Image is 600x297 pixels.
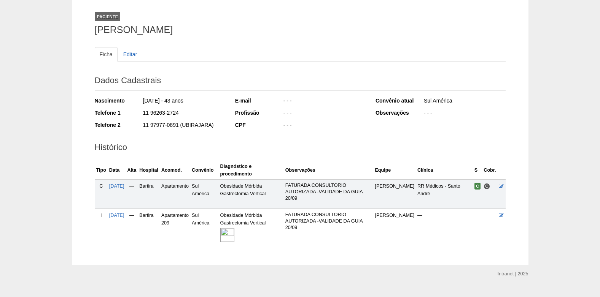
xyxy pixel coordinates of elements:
th: Clínica [416,161,473,180]
a: [DATE] [109,183,124,189]
h1: [PERSON_NAME] [95,25,506,35]
th: S [473,161,482,180]
td: RR Médicos - Santo André [416,179,473,209]
p: FATURADA CONSULTORIO AUTORIZADA -VALIDADE DA GUIA 20/09 [285,212,372,231]
div: - - - [283,97,365,106]
div: Sul América [423,97,506,106]
div: E-mail [235,97,283,104]
td: — [126,209,138,246]
th: Data [108,161,126,180]
th: Alta [126,161,138,180]
th: Tipo [95,161,108,180]
div: Profissão [235,109,283,117]
div: Paciente [95,12,121,21]
th: Diagnóstico e procedimento [219,161,284,180]
td: Apartamento 209 [160,209,190,246]
div: CPF [235,121,283,129]
td: — [126,179,138,209]
th: Equipe [373,161,416,180]
span: Confirmada [474,183,481,190]
td: — [416,209,473,246]
div: 11 96263-2724 [142,109,225,118]
div: [DATE] - 43 anos [142,97,225,106]
th: Convênio [190,161,218,180]
td: [PERSON_NAME] [373,179,416,209]
a: Editar [118,47,142,62]
td: Bartira [138,209,160,246]
div: - - - [283,121,365,131]
span: Consultório [484,183,490,190]
div: 11 97977-0891 (UBIRAJARA) [142,121,225,131]
h2: Dados Cadastrais [95,73,506,90]
div: Nascimento [95,97,142,104]
div: - - - [423,109,506,118]
div: I [96,212,106,219]
th: Acomod. [160,161,190,180]
div: Telefone 1 [95,109,142,117]
div: Convênio atual [376,97,423,104]
td: [PERSON_NAME] [373,209,416,246]
h2: Histórico [95,140,506,157]
td: Obesidade Mórbida Gastrectomia Vertical [219,209,284,246]
div: Telefone 2 [95,121,142,129]
td: Bartira [138,179,160,209]
a: [DATE] [109,213,124,218]
p: FATURADA CONSULTORIO AUTORIZADA -VALIDADE DA GUIA 20/09 [285,182,372,202]
div: Intranet | 2025 [498,270,528,278]
th: Cobr. [482,161,497,180]
div: C [96,182,106,190]
a: Ficha [95,47,118,62]
div: Observações [376,109,423,117]
div: - - - [283,109,365,118]
td: Obesidade Mórbida Gastrectomia Vertical [219,179,284,209]
th: Observações [284,161,374,180]
td: Apartamento [160,179,190,209]
td: Sul América [190,179,218,209]
th: Hospital [138,161,160,180]
td: Sul América [190,209,218,246]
